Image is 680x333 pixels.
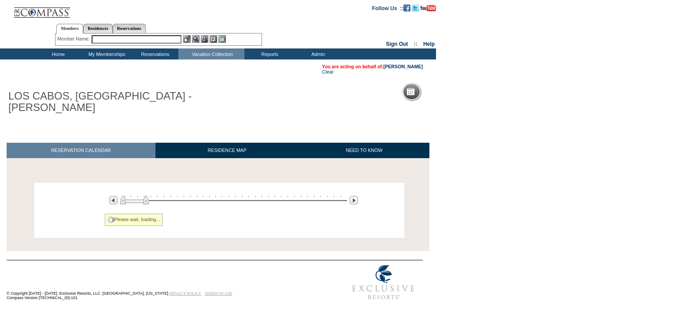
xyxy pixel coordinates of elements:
[414,41,418,47] span: ::
[7,143,155,158] a: RESERVATION CALENDAR
[384,64,423,69] a: [PERSON_NAME]
[372,4,403,11] td: Follow Us ::
[56,24,83,33] a: Members
[81,48,130,59] td: My Memberships
[107,216,115,223] img: spinner2.gif
[33,48,81,59] td: Home
[155,143,299,158] a: RESIDENCE MAP
[418,89,485,95] h5: Reservation Calendar
[210,35,217,43] img: Reservations
[105,214,163,226] div: Please wait, loading...
[299,143,429,158] a: NEED TO KNOW
[57,35,91,43] div: Member Name:
[412,5,419,10] a: Follow us on Twitter
[218,35,226,43] img: b_calculator.gif
[420,5,436,10] a: Subscribe to our YouTube Channel
[423,41,435,47] a: Help
[169,291,201,296] a: PRIVACY POLICY
[205,291,233,296] a: TERMS OF USE
[83,24,113,33] a: Residences
[192,35,200,43] img: View
[7,261,315,305] td: © Copyright [DATE] - [DATE]. Exclusive Resorts, LLC. [GEOGRAPHIC_DATA], [US_STATE]. Compass Versi...
[130,48,178,59] td: Reservations
[109,196,118,204] img: Previous
[386,41,408,47] a: Sign Out
[113,24,146,33] a: Reservations
[293,48,341,59] td: Admin
[403,4,410,11] img: Become our fan on Facebook
[344,260,423,304] img: Exclusive Resorts
[420,5,436,11] img: Subscribe to our YouTube Channel
[7,89,204,115] h1: LOS CABOS, [GEOGRAPHIC_DATA] - [PERSON_NAME]
[350,196,358,204] img: Next
[201,35,208,43] img: Impersonate
[244,48,293,59] td: Reports
[403,5,410,10] a: Become our fan on Facebook
[183,35,191,43] img: b_edit.gif
[322,64,423,69] span: You are acting on behalf of:
[322,69,333,74] a: Clear
[412,4,419,11] img: Follow us on Twitter
[178,48,244,59] td: Vacation Collection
